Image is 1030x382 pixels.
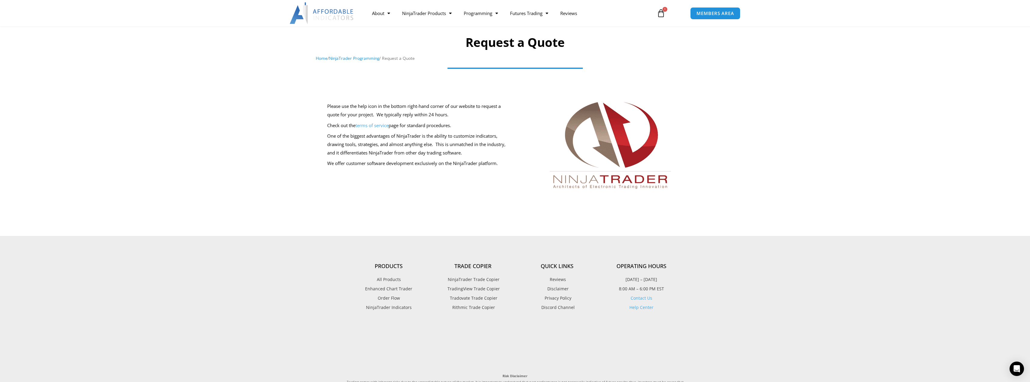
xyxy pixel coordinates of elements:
[347,325,684,367] iframe: Customer reviews powered by Trustpilot
[458,6,504,20] a: Programming
[599,263,684,270] h4: Operating Hours
[599,276,684,283] p: [DATE] – [DATE]
[396,6,458,20] a: NinjaTrader Products
[347,276,431,283] a: All Products
[548,276,566,283] span: Reviews
[347,263,431,270] h4: Products
[378,294,400,302] span: Order Flow
[446,285,500,293] span: TradingView Trade Copier
[648,5,674,22] a: 1
[543,294,571,302] span: Privacy Policy
[327,102,512,119] p: Please use the help icon in the bottom right-hand corner of our website to request a quote for yo...
[663,7,667,12] span: 1
[431,263,515,270] h4: Trade Copier
[503,374,527,378] strong: Risk Disclaimer
[631,295,652,301] a: Contact Us
[347,294,431,302] a: Order Flow
[538,96,683,203] img: Ninjatrader2combo large | Affordable Indicators – NinjaTrader
[446,276,500,283] span: NinjaTrader Trade Copier
[365,285,412,293] span: Enhanced Chart Trader
[690,7,740,20] a: MEMBERS AREA
[546,285,569,293] span: Disclaimer
[1010,362,1024,376] div: Open Intercom Messenger
[329,55,379,61] a: NinjaTrader Programming
[599,285,684,293] p: 8:00 AM – 6:00 PM EST
[696,11,734,16] span: MEMBERS AREA
[431,285,515,293] a: TradingView Trade Copier
[431,304,515,311] a: Rithmic Trade Copier
[366,6,396,20] a: About
[515,263,599,270] h4: Quick Links
[377,276,401,283] span: All Products
[347,304,431,311] a: NinjaTrader Indicators
[290,2,354,24] img: LogoAI
[327,132,512,157] p: One of the biggest advantages of NinjaTrader is the ability to customize indicators, drawing tool...
[327,159,512,168] p: We offer customer software development exclusively on the NinjaTrader platform.
[431,294,515,302] a: Tradovate Trade Copier
[355,122,389,128] a: terms of service
[448,294,497,302] span: Tradovate Trade Copier
[327,121,512,130] p: Check out the page for standard procedures.
[515,276,599,283] a: Reviews
[347,285,431,293] a: Enhanced Chart Trader
[540,304,575,311] span: Discord Channel
[316,34,714,51] h1: Request a Quote
[515,285,599,293] a: Disclaimer
[504,6,554,20] a: Futures Trading
[431,276,515,283] a: NinjaTrader Trade Copier
[316,54,714,62] nav: Breadcrumb
[366,6,650,20] nav: Menu
[316,55,327,61] a: Home
[366,304,412,311] span: NinjaTrader Indicators
[629,304,653,310] a: Help Center
[451,304,495,311] span: Rithmic Trade Copier
[554,6,583,20] a: Reviews
[515,304,599,311] a: Discord Channel
[515,294,599,302] a: Privacy Policy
